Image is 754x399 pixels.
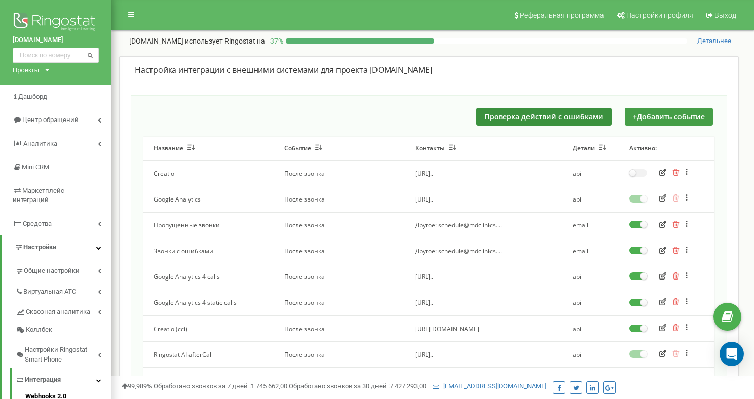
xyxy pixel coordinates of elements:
[25,345,98,364] span: Настройки Ringostat Smart Phone
[714,11,736,19] span: Выход
[390,382,426,390] u: 7 427 293,00
[415,144,456,152] button: Контакты
[415,221,502,229] span: Другое: schedule@mdclinics....
[573,144,606,152] button: Детали
[2,235,111,259] a: Настройки
[562,161,619,186] td: api
[433,382,546,390] a: [EMAIL_ADDRESS][DOMAIN_NAME]
[415,169,433,178] span: [URL]..
[274,264,405,290] td: После звонка
[274,342,405,368] td: После звонка
[15,300,111,321] a: Сквозная аналитика
[720,342,744,366] div: Open Intercom Messenger
[23,220,52,227] span: Средства
[562,212,619,238] td: email
[562,368,619,393] td: api
[15,259,111,280] a: Общие настройки
[415,247,502,255] span: Другое: schedule@mdclinics....
[13,65,39,75] div: Проекты
[13,10,99,35] img: Ringostat logo
[185,37,265,45] span: использует Ringostat на
[562,290,619,315] td: api
[415,272,433,281] span: [URL]..
[274,212,405,238] td: После звонка
[405,368,562,393] td: [URL][DOMAIN_NAME]
[289,382,426,390] span: Обработано звонков за 30 дней :
[274,316,405,342] td: После звонка
[18,93,47,100] span: Дашборд
[15,368,111,389] a: Интеграция
[15,321,111,339] a: Коллбек
[154,382,287,390] span: Обработано звонков за 7 дней :
[15,338,111,368] a: Настройки Ringostat Smart Phone
[22,116,79,124] span: Центр обращений
[251,382,287,390] u: 1 745 662,00
[143,368,274,393] td: Creatio (cci)
[625,108,713,126] button: +Добавить событие
[13,48,99,63] input: Поиск по номеру
[415,195,433,204] span: [URL]..
[274,290,405,315] td: После звонка
[562,316,619,342] td: api
[143,290,274,315] td: Google Analytics 4 static calls
[13,187,64,204] span: Маркетплейс интеграций
[274,238,405,264] td: После звонка
[15,280,111,301] a: Виртуальная АТС
[22,163,49,171] span: Mini CRM
[415,350,433,359] span: [URL]..
[143,161,274,186] td: Creatio
[13,35,99,45] a: [DOMAIN_NAME]
[143,316,274,342] td: Creatio (cci)
[562,342,619,368] td: api
[25,375,61,385] span: Интеграция
[562,238,619,264] td: email
[520,11,604,19] span: Реферальная программа
[626,11,693,19] span: Настройки профиля
[274,186,405,212] td: После звонка
[562,186,619,212] td: api
[23,287,76,297] span: Виртуальная АТС
[23,243,56,251] span: Настройки
[143,212,274,238] td: Пропущенные звонки
[122,382,152,390] span: 99,989%
[284,144,322,152] button: Событие
[143,186,274,212] td: Google Analytics
[476,108,612,126] button: Проверка действий с ошибками
[154,144,195,152] button: Название
[135,64,723,76] div: Настройка интеграции с внешними системами для проекта [DOMAIN_NAME]
[405,316,562,342] td: [URL][DOMAIN_NAME]
[562,264,619,290] td: api
[26,325,52,335] span: Коллбек
[274,161,405,186] td: После звонка
[415,298,433,307] span: [URL]..
[129,36,265,46] p: [DOMAIN_NAME]
[143,238,274,264] td: Звонки с ошибками
[265,36,286,46] p: 37 %
[629,144,657,152] button: Активно:
[143,264,274,290] td: Google Analytics 4 calls
[24,266,80,276] span: Общие настройки
[143,342,274,368] td: Ringostat AI afterCall
[26,307,90,317] span: Сквозная аналитика
[23,140,57,147] span: Аналитика
[274,368,405,393] td: После исходящего звонка
[697,37,731,45] span: Детальнее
